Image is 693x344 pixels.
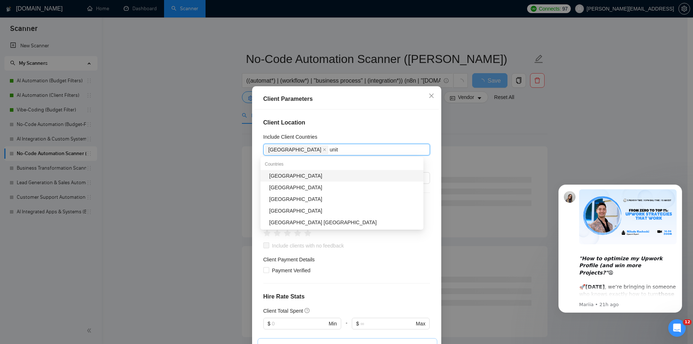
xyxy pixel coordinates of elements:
[668,319,686,337] iframe: Intercom live chat
[284,230,291,237] span: star
[323,148,326,151] span: close
[269,242,347,250] span: Include clients with no feedback
[268,320,271,328] span: $
[304,308,310,313] span: question-circle
[260,182,423,193] div: United Kingdom
[260,217,423,228] div: United States Minor Outlying Islands
[361,320,414,328] input: ∞
[263,292,430,301] h4: Hire Rate Stats
[260,205,423,217] div: United States Virgin Islands
[260,170,423,182] div: United States
[294,230,301,237] span: star
[274,230,281,237] span: star
[269,207,419,215] div: [GEOGRAPHIC_DATA]
[263,95,430,103] div: Client Parameters
[422,86,441,106] button: Close
[416,320,425,328] span: Max
[263,133,318,141] h5: Include Client Countries
[356,320,359,328] span: $
[265,145,328,154] span: Australia
[429,93,434,99] span: close
[683,319,692,325] span: 12
[547,174,693,324] iframe: Intercom notifications message
[269,266,314,274] span: Payment Verified
[341,318,352,338] div: -
[269,183,419,191] div: [GEOGRAPHIC_DATA]
[269,218,419,226] div: [GEOGRAPHIC_DATA] [GEOGRAPHIC_DATA]
[269,195,419,203] div: [GEOGRAPHIC_DATA]
[263,118,430,127] h4: Client Location
[304,230,311,237] span: star
[272,320,327,328] input: 0
[263,256,315,264] h4: Client Payment Details
[260,193,423,205] div: United Arab Emirates
[263,230,271,237] span: star
[263,307,303,315] h5: Client Total Spent
[328,320,337,328] span: Min
[260,158,423,170] div: Countries
[269,172,419,180] div: [GEOGRAPHIC_DATA]
[268,146,322,154] span: [GEOGRAPHIC_DATA]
